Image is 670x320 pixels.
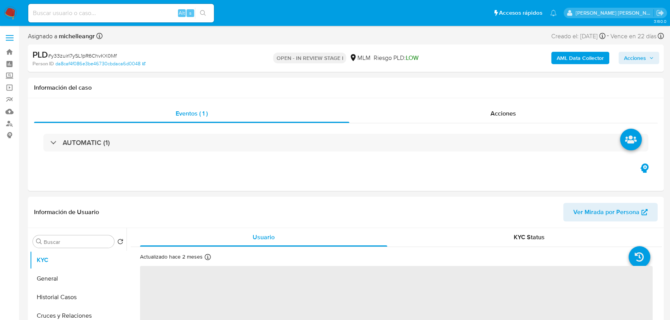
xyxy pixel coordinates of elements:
h1: Información de Usuario [34,208,99,216]
button: Buscar [36,238,42,245]
b: AML Data Collector [557,52,604,64]
a: da8caf4f086e3be46730cbdaca6d0048 [55,60,145,67]
button: Acciones [619,52,659,64]
button: AML Data Collector [551,52,609,64]
p: Actualizado hace 2 meses [140,253,203,260]
input: Buscar [44,238,111,245]
button: search-icon [195,8,211,19]
span: Riesgo PLD: [373,54,418,62]
h3: AUTOMATIC (1) [63,138,110,147]
input: Buscar usuario o caso... [28,8,214,18]
span: s [189,9,191,17]
button: Volver al orden por defecto [117,238,123,247]
span: Acciones [624,52,646,64]
b: PLD [32,48,48,61]
b: Person ID [32,60,54,67]
span: Usuario [253,233,275,242]
span: Asignado a [28,32,95,41]
span: Acciones [491,109,516,118]
span: Vence en 22 días [610,32,656,41]
div: Creado el: [DATE] [551,31,605,41]
span: Accesos rápidos [499,9,542,17]
p: OPEN - IN REVIEW STAGE I [273,53,346,63]
button: KYC [30,251,126,269]
span: KYC Status [514,233,545,242]
a: Notificaciones [550,10,557,16]
div: AUTOMATIC (1) [43,134,648,151]
span: Eventos ( 1 ) [176,109,208,118]
span: # y33zuirI7ySL1pR6ChvKX0Mf [48,52,117,60]
button: Historial Casos [30,288,126,306]
span: LOW [405,53,418,62]
span: - [607,31,609,41]
span: Ver Mirada por Persona [573,203,639,221]
button: Ver Mirada por Persona [563,203,658,221]
span: Alt [179,9,185,17]
h1: Información del caso [34,84,658,92]
b: michelleangr [57,32,95,41]
button: General [30,269,126,288]
a: Salir [656,9,664,17]
div: MLM [349,54,370,62]
p: michelleangelica.rodriguez@mercadolibre.com.mx [576,9,654,17]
